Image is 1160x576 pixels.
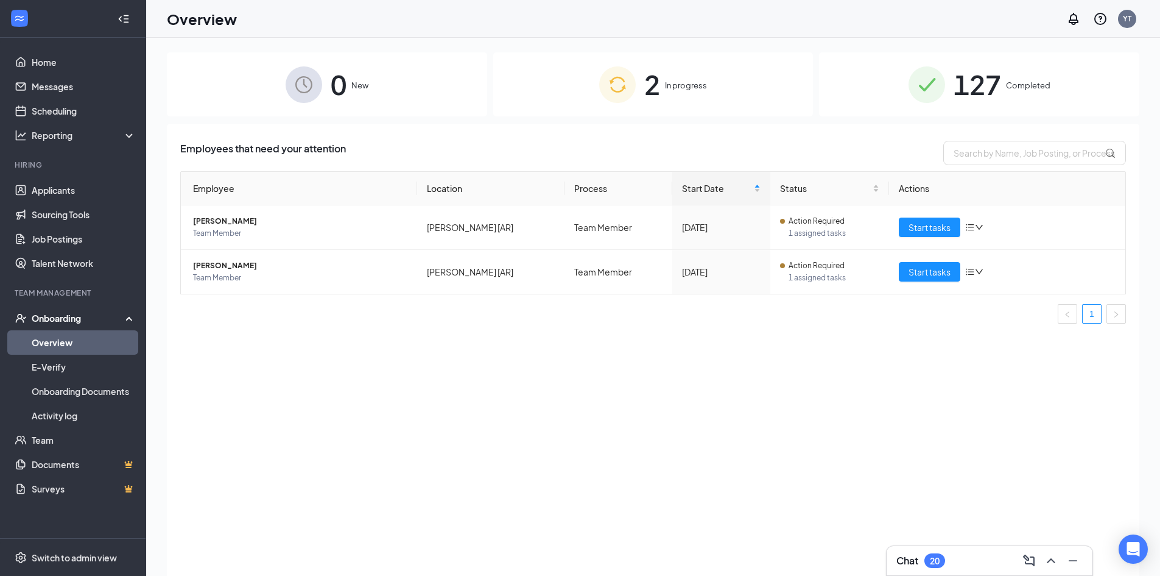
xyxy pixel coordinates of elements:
svg: UserCheck [15,312,27,324]
a: Onboarding Documents [32,379,136,404]
li: Next Page [1106,304,1126,324]
span: Team Member [193,272,407,284]
li: Previous Page [1058,304,1077,324]
th: Process [564,172,672,205]
button: Start tasks [899,218,960,237]
button: Start tasks [899,262,960,282]
span: right [1113,311,1120,318]
span: Status [780,182,870,195]
div: Onboarding [32,312,125,324]
span: 1 assigned tasks [789,272,879,284]
a: DocumentsCrown [32,452,136,477]
th: Location [417,172,564,205]
th: Employee [181,172,417,205]
span: 127 [954,63,1001,105]
a: SurveysCrown [32,477,136,501]
span: Start tasks [909,221,951,234]
a: Applicants [32,178,136,202]
span: Team Member [193,227,407,240]
div: YT [1123,13,1131,24]
svg: ChevronUp [1044,553,1058,568]
td: Team Member [564,205,672,250]
div: Hiring [15,160,133,170]
span: down [975,223,983,232]
button: right [1106,304,1126,324]
div: [DATE] [682,221,761,234]
a: Job Postings [32,227,136,251]
td: [PERSON_NAME] [AR] [417,205,564,250]
span: In progress [665,79,707,91]
span: bars [965,222,975,232]
h3: Chat [896,554,918,567]
span: New [351,79,368,91]
div: Reporting [32,129,136,141]
button: left [1058,304,1077,324]
th: Status [770,172,889,205]
svg: QuestionInfo [1093,12,1108,26]
span: Employees that need your attention [180,141,346,165]
a: E-Verify [32,355,136,379]
a: 1 [1083,305,1101,323]
span: 1 assigned tasks [789,227,879,240]
span: Start Date [682,182,752,195]
svg: Settings [15,552,27,564]
li: 1 [1082,304,1102,324]
a: Messages [32,74,136,99]
input: Search by Name, Job Posting, or Process [943,141,1126,165]
span: Action Required [789,215,845,227]
div: [DATE] [682,265,761,279]
h1: Overview [167,9,237,29]
th: Actions [889,172,1125,205]
a: Home [32,50,136,74]
svg: Minimize [1066,553,1080,568]
span: down [975,268,983,276]
div: Switch to admin view [32,552,117,564]
a: Team [32,428,136,452]
span: Completed [1006,79,1050,91]
span: 0 [331,63,346,105]
svg: Notifications [1066,12,1081,26]
span: bars [965,267,975,277]
a: Activity log [32,404,136,428]
button: Minimize [1063,551,1083,571]
div: Team Management [15,288,133,298]
span: left [1064,311,1071,318]
td: [PERSON_NAME] [AR] [417,250,564,294]
span: Start tasks [909,265,951,279]
button: ChevronUp [1041,551,1061,571]
div: Open Intercom Messenger [1119,535,1148,564]
span: [PERSON_NAME] [193,260,407,272]
button: ComposeMessage [1019,551,1039,571]
span: [PERSON_NAME] [193,215,407,227]
a: Talent Network [32,251,136,276]
a: Scheduling [32,99,136,123]
td: Team Member [564,250,672,294]
svg: ComposeMessage [1022,553,1036,568]
span: 2 [644,63,660,105]
div: 20 [930,556,940,566]
svg: Analysis [15,129,27,141]
a: Sourcing Tools [32,202,136,227]
span: Action Required [789,260,845,272]
svg: WorkstreamLogo [13,12,26,24]
svg: Collapse [118,13,130,25]
a: Overview [32,330,136,355]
